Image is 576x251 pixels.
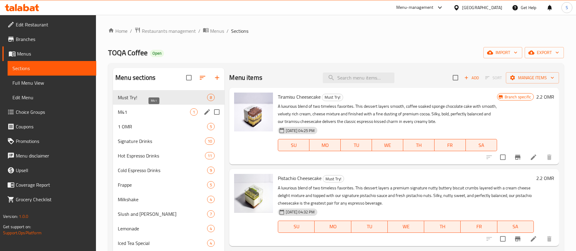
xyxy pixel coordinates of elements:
[281,141,307,150] span: SU
[118,210,207,218] div: Slush and Mojito
[16,167,91,174] span: Upsell
[16,108,91,116] span: Choice Groups
[283,209,317,215] span: [DATE] 04:32 PM
[427,222,458,231] span: TH
[500,222,531,231] span: SA
[118,181,207,188] div: Frappe
[278,221,315,233] button: SU
[205,138,214,144] span: 10
[406,141,432,150] span: TH
[323,175,344,182] div: Must Try!
[207,167,215,174] div: items
[205,137,215,145] div: items
[2,134,96,148] a: Promotions
[203,107,212,117] button: edit
[462,73,481,83] button: Add
[530,154,537,161] a: Edit menu item
[424,221,461,233] button: TH
[506,72,559,83] button: Manage items
[207,211,214,217] span: 7
[2,46,96,61] a: Menus
[207,94,215,101] div: items
[8,76,96,90] a: Full Menu View
[403,139,435,151] button: TH
[323,175,344,182] span: Must Try!
[113,163,224,178] div: Cold Espresso Drinks9
[207,210,215,218] div: items
[323,73,394,83] input: search
[497,221,534,233] button: SA
[115,73,155,82] h2: Menu sections
[108,27,564,35] nav: breadcrumb
[113,221,224,236] div: Lemonade4
[207,168,214,173] span: 9
[118,152,205,159] span: Hot Espresso Drinks
[542,150,557,165] button: delete
[207,123,215,130] div: items
[190,108,198,116] div: items
[463,222,495,231] span: FR
[466,139,497,151] button: SA
[198,27,200,35] li: /
[150,50,164,57] div: Open
[203,27,224,35] a: Menus
[118,167,207,174] div: Cold Espresso Drinks
[388,221,424,233] button: WE
[8,61,96,76] a: Sections
[210,70,224,85] button: Add section
[118,196,207,203] div: Milkshake
[372,139,403,151] button: WE
[205,153,214,159] span: 11
[207,182,214,188] span: 5
[113,236,224,250] div: Iced Tea Special4
[16,21,91,28] span: Edit Restaurant
[113,105,224,119] div: M411edit
[496,232,509,245] span: Select to update
[118,137,205,145] span: Signature Drinks
[483,47,522,58] button: import
[278,103,497,125] p: A luxurious blend of two timeless favorites. This dessert layers smooth, coffee soaked sponge cho...
[118,123,207,130] span: 1 OMR
[207,181,215,188] div: items
[525,47,564,58] button: export
[12,94,91,101] span: Edit Menu
[118,239,207,247] span: Iced Tea Special
[462,4,502,11] div: [GEOGRAPHIC_DATA]
[3,223,31,231] span: Get support on:
[113,148,224,163] div: Hot Espresso Drinks11
[309,139,341,151] button: MO
[3,212,18,220] span: Version:
[118,210,207,218] span: Slush and [PERSON_NAME]
[281,222,312,231] span: SU
[461,221,497,233] button: FR
[16,36,91,43] span: Branches
[449,71,462,84] span: Select section
[530,235,537,243] a: Edit menu item
[118,108,190,116] span: M41
[502,94,533,100] span: Branch specific
[2,178,96,192] a: Coverage Report
[343,141,370,150] span: TU
[130,27,132,35] li: /
[390,222,422,231] span: WE
[2,105,96,119] a: Choice Groups
[108,27,128,35] a: Home
[118,94,207,101] span: Must Try!
[396,4,434,11] div: Menu-management
[317,222,349,231] span: MO
[481,73,506,83] span: Select section first
[135,27,196,35] a: Restaurants management
[150,51,164,56] span: Open
[322,94,343,101] span: Must Try!
[530,49,559,56] span: export
[231,27,248,35] span: Sections
[283,128,317,134] span: [DATE] 04:25 PM
[207,197,214,202] span: 4
[12,65,91,72] span: Sections
[510,150,525,165] button: Branch-specific-item
[227,27,229,35] li: /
